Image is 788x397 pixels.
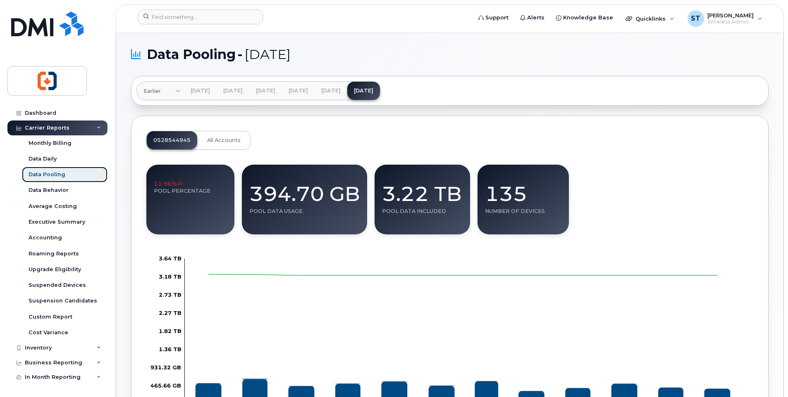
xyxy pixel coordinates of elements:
g: 0.00 Bytes [159,255,181,261]
a: [DATE] [282,82,315,100]
tspan: 2.73 TB [159,291,181,298]
div: Pool data included [382,208,463,215]
span: All Accounts [207,137,241,144]
g: 0.00 Bytes [159,291,181,298]
a: [DATE] [249,82,282,100]
tspan: 931.32 GB [150,364,181,370]
div: Number of devices [485,208,561,215]
span: Earlier [143,87,161,95]
div: Pool Percentage [154,188,227,194]
a: [DATE] [347,82,380,100]
span: [DATE] [244,48,291,61]
g: 0.00 Bytes [159,345,181,352]
span: 11.96% [154,180,184,188]
div: 394.70 GB [249,172,360,208]
div: 135 [485,172,561,208]
tspan: 3.64 TB [159,255,181,261]
a: [DATE] [315,82,347,100]
tspan: 1.36 TB [159,345,181,352]
a: [DATE] [184,82,217,100]
g: 0.00 Bytes [159,273,181,279]
a: Earlier [137,82,181,100]
g: 0.00 Bytes [150,382,181,388]
span: - [237,48,243,61]
div: Pool data usage [249,208,360,215]
g: 0.00 Bytes [159,309,181,316]
g: 0.00 Bytes [150,364,181,370]
tspan: 2.27 TB [159,309,181,316]
span: Data Pooling [147,48,236,61]
a: [DATE] [217,82,249,100]
tspan: 1.82 TB [159,327,181,334]
tspan: 465.66 GB [150,382,181,388]
tspan: 3.18 TB [159,273,181,279]
div: 3.22 TB [382,172,463,208]
g: 0.00 Bytes [159,327,181,334]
